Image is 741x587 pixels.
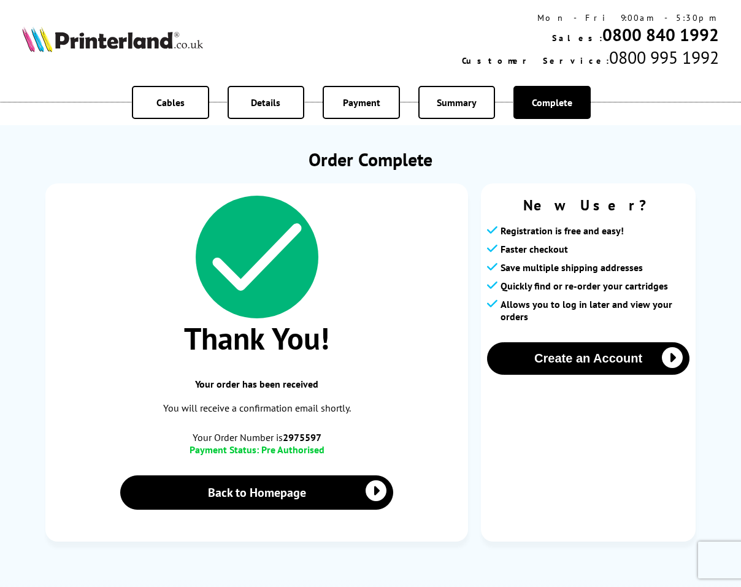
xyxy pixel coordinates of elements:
[156,96,185,109] span: Cables
[487,196,689,215] span: New User?
[343,96,380,109] span: Payment
[609,46,719,69] span: 0800 995 1992
[501,224,624,237] span: Registration is free and easy!
[532,96,572,109] span: Complete
[602,23,719,46] a: 0800 840 1992
[437,96,477,109] span: Summary
[501,280,668,292] span: Quickly find or re-order your cartridges
[58,378,456,390] span: Your order has been received
[251,96,280,109] span: Details
[261,443,324,456] span: Pre Authorised
[283,431,321,443] b: 2975597
[58,400,456,416] p: You will receive a confirmation email shortly.
[58,318,456,358] span: Thank You!
[501,261,643,274] span: Save multiple shipping addresses
[462,55,609,66] span: Customer Service:
[487,342,689,375] button: Create an Account
[45,147,696,171] h1: Order Complete
[501,243,568,255] span: Faster checkout
[501,298,689,323] span: Allows you to log in later and view your orders
[552,33,602,44] span: Sales:
[462,12,719,23] div: Mon - Fri 9:00am - 5:30pm
[58,431,456,443] span: Your Order Number is
[22,26,203,52] img: Printerland Logo
[190,443,259,456] span: Payment Status:
[120,475,393,510] a: Back to Homepage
